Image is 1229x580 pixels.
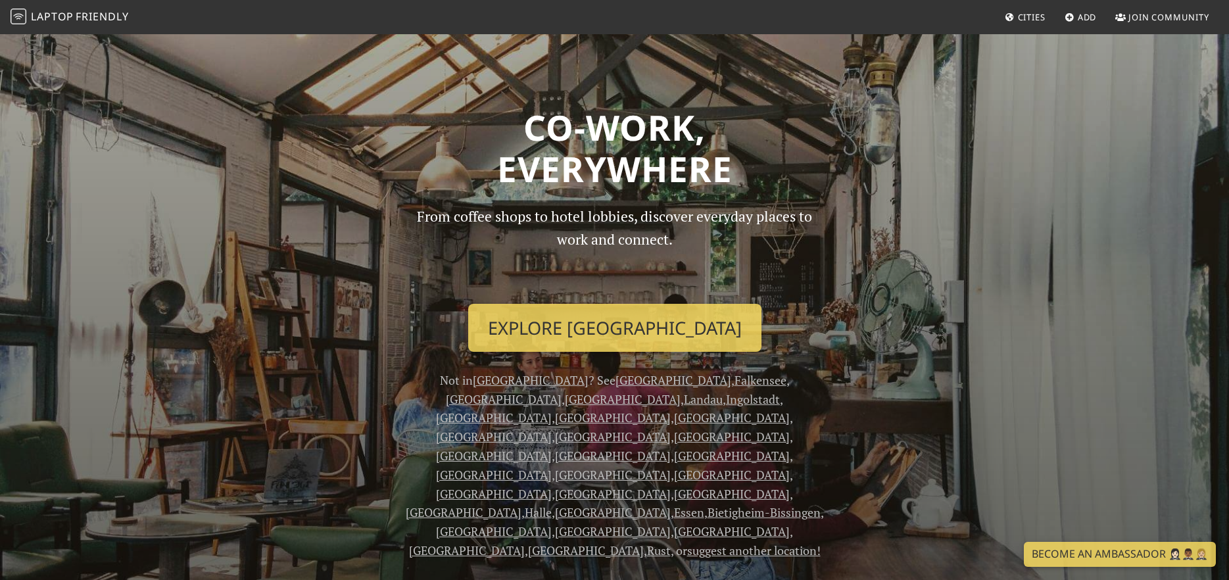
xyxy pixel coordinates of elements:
a: [GEOGRAPHIC_DATA] [674,486,790,502]
a: [GEOGRAPHIC_DATA] [446,391,562,407]
a: Falkensee [735,372,786,388]
a: suggest another location! [687,543,821,558]
a: [GEOGRAPHIC_DATA] [615,372,731,388]
a: [GEOGRAPHIC_DATA] [436,486,552,502]
a: Cities [1000,5,1051,29]
a: [GEOGRAPHIC_DATA] [436,410,552,425]
a: Rust [647,543,671,558]
a: [GEOGRAPHIC_DATA] [473,372,589,388]
a: Landau [684,391,723,407]
a: Ingolstadt [726,391,780,407]
a: Bietigheim-Bissingen [708,504,821,520]
a: Become an Ambassador 🤵🏻‍♀️🤵🏾‍♂️🤵🏼‍♀️ [1024,542,1216,567]
span: Add [1078,11,1097,23]
a: Essen [674,504,704,520]
a: [GEOGRAPHIC_DATA] [436,467,552,483]
a: [GEOGRAPHIC_DATA] [565,391,681,407]
a: LaptopFriendly LaptopFriendly [11,6,129,29]
a: [GEOGRAPHIC_DATA] [555,523,671,539]
a: [GEOGRAPHIC_DATA] [436,523,552,539]
a: [GEOGRAPHIC_DATA] [674,429,790,445]
a: [GEOGRAPHIC_DATA] [555,504,671,520]
a: [GEOGRAPHIC_DATA] [528,543,644,558]
a: [GEOGRAPHIC_DATA] [555,448,671,464]
a: [GEOGRAPHIC_DATA] [555,467,671,483]
span: Cities [1018,11,1046,23]
a: [GEOGRAPHIC_DATA] [555,429,671,445]
a: [GEOGRAPHIC_DATA] [409,543,525,558]
a: Halle [525,504,552,520]
a: Explore [GEOGRAPHIC_DATA] [468,304,761,352]
span: Laptop [31,9,74,24]
h1: Co-work, Everywhere [189,107,1041,190]
a: Join Community [1110,5,1215,29]
span: Not in ? See , , , , , , , , , , , , , , , , , , , , , , , , , , , , , , , , or [406,372,824,558]
a: [GEOGRAPHIC_DATA] [674,467,790,483]
a: [GEOGRAPHIC_DATA] [555,410,671,425]
a: Add [1059,5,1102,29]
a: [GEOGRAPHIC_DATA] [674,448,790,464]
a: [GEOGRAPHIC_DATA] [674,523,790,539]
a: [GEOGRAPHIC_DATA] [674,410,790,425]
a: [GEOGRAPHIC_DATA] [555,486,671,502]
span: Join Community [1128,11,1209,23]
img: LaptopFriendly [11,9,26,24]
a: [GEOGRAPHIC_DATA] [406,504,521,520]
span: Friendly [76,9,128,24]
p: From coffee shops to hotel lobbies, discover everyday places to work and connect. [406,205,824,293]
a: [GEOGRAPHIC_DATA] [436,429,552,445]
a: [GEOGRAPHIC_DATA] [436,448,552,464]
